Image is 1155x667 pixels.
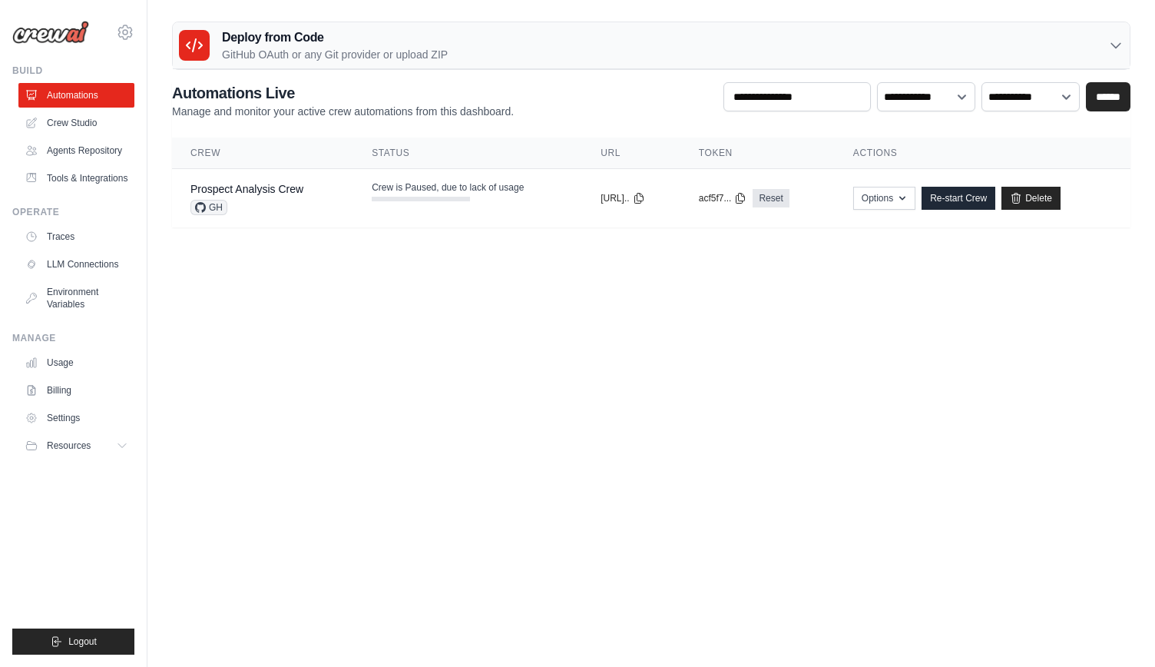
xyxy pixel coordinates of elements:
th: Token [680,138,835,169]
a: Usage [18,350,134,375]
a: Billing [18,378,134,403]
h3: Deploy from Code [222,28,448,47]
button: acf5f7... [699,192,747,204]
a: Delete [1001,187,1061,210]
a: Prospect Analysis Crew [190,183,303,195]
button: Options [853,187,915,210]
span: Resources [47,440,91,452]
a: Crew Studio [18,111,134,135]
div: Operate [12,206,134,218]
a: Automations [18,83,134,108]
a: Environment Variables [18,280,134,317]
th: URL [582,138,680,169]
a: Reset [753,189,789,207]
p: Manage and monitor your active crew automations from this dashboard. [172,104,514,119]
a: Settings [18,406,134,430]
a: Tools & Integrations [18,166,134,191]
button: Resources [18,433,134,458]
th: Status [353,138,582,169]
span: Logout [68,635,97,648]
a: LLM Connections [18,252,134,277]
span: GH [190,200,227,215]
div: Manage [12,332,134,344]
p: GitHub OAuth or any Git provider or upload ZIP [222,47,448,62]
th: Crew [172,138,353,169]
a: Re-start Crew [922,187,995,210]
th: Actions [835,138,1130,169]
a: Traces [18,224,134,249]
span: Crew is Paused, due to lack of usage [372,181,524,194]
div: Build [12,65,134,77]
a: Agents Repository [18,138,134,163]
img: Logo [12,21,89,44]
h2: Automations Live [172,82,514,104]
button: Logout [12,629,134,655]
